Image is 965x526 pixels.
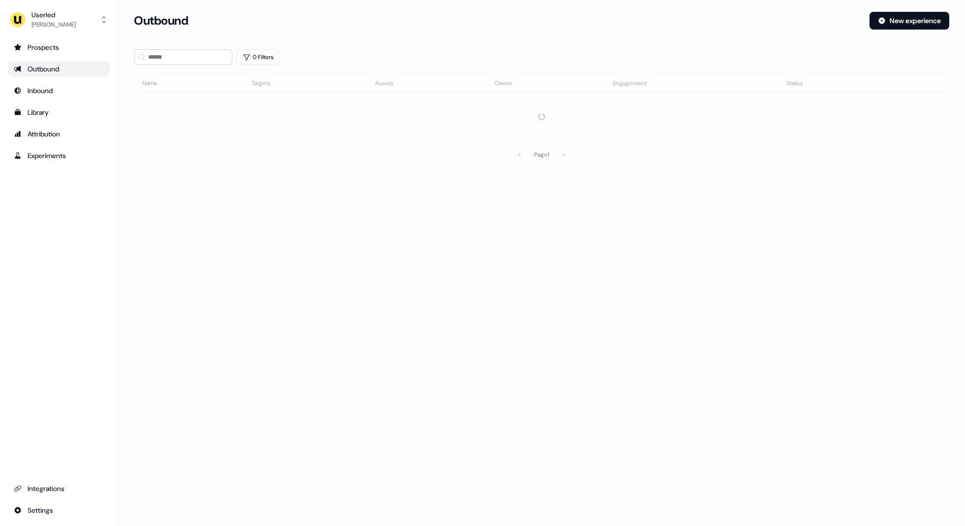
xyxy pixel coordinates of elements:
a: Go to prospects [8,39,110,55]
div: [PERSON_NAME] [32,20,76,30]
div: Prospects [14,42,104,52]
h3: Outbound [134,13,188,28]
div: Integrations [14,484,104,493]
div: Userled [32,10,76,20]
div: Attribution [14,129,104,139]
a: Go to templates [8,104,110,120]
div: Settings [14,505,104,515]
div: Outbound [14,64,104,74]
div: Experiments [14,151,104,161]
button: 0 Filters [236,49,280,65]
a: Go to integrations [8,502,110,518]
button: New experience [869,12,949,30]
a: Go to outbound experience [8,61,110,77]
a: Go to attribution [8,126,110,142]
a: Go to integrations [8,481,110,496]
div: Library [14,107,104,117]
button: Userled[PERSON_NAME] [8,8,110,32]
div: Inbound [14,86,104,96]
a: Go to experiments [8,148,110,164]
a: Go to Inbound [8,83,110,99]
